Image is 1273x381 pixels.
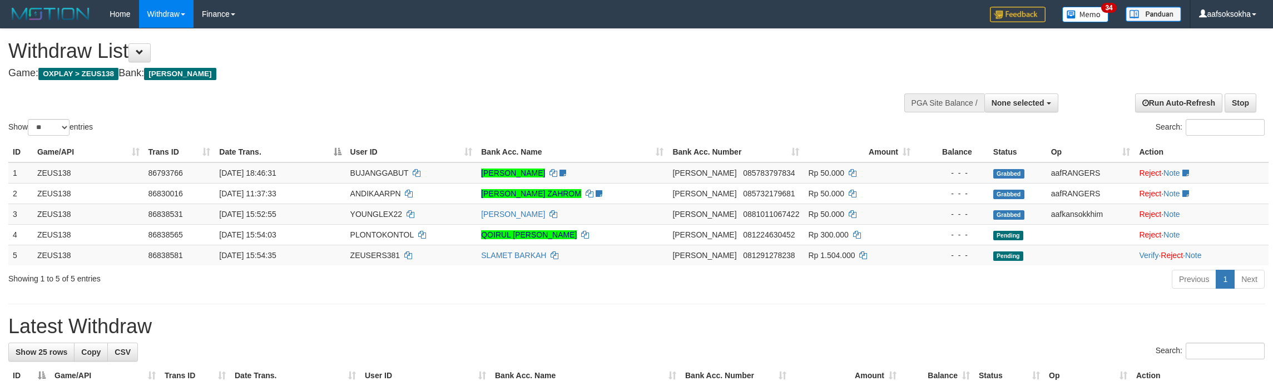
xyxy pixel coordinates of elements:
[1135,142,1269,162] th: Action
[16,348,67,357] span: Show 25 rows
[33,142,144,162] th: Game/API: activate to sort column ascending
[144,68,216,80] span: [PERSON_NAME]
[1101,3,1116,13] span: 34
[1135,245,1269,265] td: · ·
[219,230,276,239] span: [DATE] 15:54:03
[1139,169,1161,177] a: Reject
[919,167,984,179] div: - - -
[8,315,1265,338] h1: Latest Withdraw
[993,231,1023,240] span: Pending
[144,142,215,162] th: Trans ID: activate to sort column ascending
[33,204,144,224] td: ZEUS138
[1135,204,1269,224] td: ·
[1139,210,1161,219] a: Reject
[668,142,804,162] th: Bank Acc. Number: activate to sort column ascending
[74,343,108,362] a: Copy
[481,230,577,239] a: QOIRUL [PERSON_NAME]
[481,189,581,198] a: [PERSON_NAME] ZAHROM
[219,210,276,219] span: [DATE] 15:52:55
[8,68,838,79] h4: Game: Bank:
[8,6,93,22] img: MOTION_logo.png
[915,142,989,162] th: Balance
[148,189,183,198] span: 86830016
[808,169,844,177] span: Rp 50.000
[148,169,183,177] span: 86793766
[8,119,93,136] label: Show entries
[743,189,795,198] span: Copy 085732179681 to clipboard
[38,68,118,80] span: OXPLAY > ZEUS138
[808,210,844,219] span: Rp 50.000
[919,229,984,240] div: - - -
[1135,93,1222,112] a: Run Auto-Refresh
[350,230,414,239] span: PLONTOKONTOL
[1126,7,1181,22] img: panduan.png
[1172,270,1216,289] a: Previous
[1163,230,1180,239] a: Note
[81,348,101,357] span: Copy
[993,190,1024,199] span: Grabbed
[1185,251,1202,260] a: Note
[8,245,33,265] td: 5
[215,142,345,162] th: Date Trans.: activate to sort column descending
[993,251,1023,261] span: Pending
[8,343,75,362] a: Show 25 rows
[350,189,401,198] span: ANDIKAARPN
[481,169,545,177] a: [PERSON_NAME]
[1047,162,1135,184] td: aafRANGERS
[1135,224,1269,245] td: ·
[1062,7,1109,22] img: Button%20Memo.svg
[219,189,276,198] span: [DATE] 11:37:33
[1135,162,1269,184] td: ·
[33,245,144,265] td: ZEUS138
[743,169,795,177] span: Copy 085783797834 to clipboard
[8,224,33,245] td: 4
[990,7,1046,22] img: Feedback.jpg
[481,251,546,260] a: SLAMET BARKAH
[808,230,848,239] span: Rp 300.000
[1156,119,1265,136] label: Search:
[672,251,736,260] span: [PERSON_NAME]
[8,269,522,284] div: Showing 1 to 5 of 5 entries
[984,93,1058,112] button: None selected
[148,230,183,239] span: 86838565
[8,183,33,204] td: 2
[148,210,183,219] span: 86838531
[33,162,144,184] td: ZEUS138
[33,183,144,204] td: ZEUS138
[107,343,138,362] a: CSV
[672,189,736,198] span: [PERSON_NAME]
[1163,169,1180,177] a: Note
[672,210,736,219] span: [PERSON_NAME]
[346,142,477,162] th: User ID: activate to sort column ascending
[1156,343,1265,359] label: Search:
[743,210,799,219] span: Copy 0881011067422 to clipboard
[1047,204,1135,224] td: aafkansokkhim
[1225,93,1256,112] a: Stop
[1161,251,1183,260] a: Reject
[1047,183,1135,204] td: aafRANGERS
[350,169,409,177] span: BUJANGGABUT
[8,162,33,184] td: 1
[808,189,844,198] span: Rp 50.000
[481,210,545,219] a: [PERSON_NAME]
[992,98,1044,107] span: None selected
[904,93,984,112] div: PGA Site Balance /
[919,209,984,220] div: - - -
[919,188,984,199] div: - - -
[115,348,131,357] span: CSV
[672,230,736,239] span: [PERSON_NAME]
[804,142,915,162] th: Amount: activate to sort column ascending
[919,250,984,261] div: - - -
[1135,183,1269,204] td: ·
[1216,270,1235,289] a: 1
[743,251,795,260] span: Copy 081291278238 to clipboard
[350,251,400,260] span: ZEUSERS381
[28,119,70,136] select: Showentries
[1139,189,1161,198] a: Reject
[148,251,183,260] span: 86838581
[1139,251,1158,260] a: Verify
[1163,189,1180,198] a: Note
[672,169,736,177] span: [PERSON_NAME]
[219,169,276,177] span: [DATE] 18:46:31
[8,204,33,224] td: 3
